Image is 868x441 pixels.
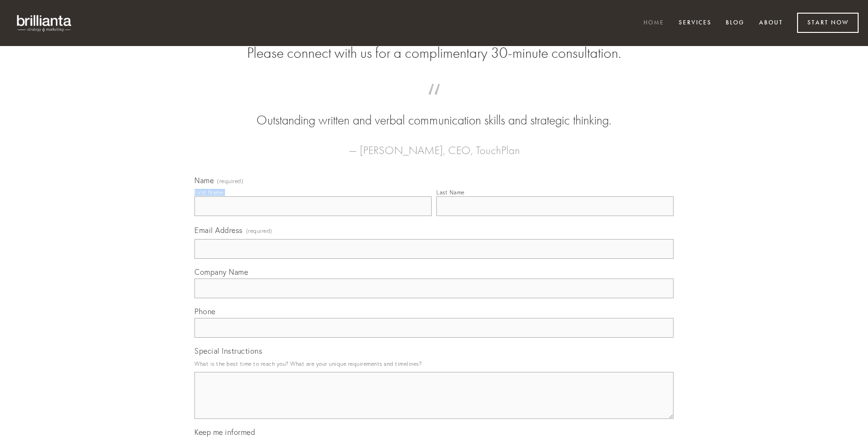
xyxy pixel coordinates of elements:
[217,178,243,184] span: (required)
[209,130,659,160] figcaption: — [PERSON_NAME], CEO, TouchPlan
[9,9,80,37] img: brillianta - research, strategy, marketing
[194,357,674,370] p: What is the best time to reach you? What are your unique requirements and timelines?
[194,44,674,62] h2: Please connect with us for a complimentary 30-minute consultation.
[753,15,789,31] a: About
[637,15,670,31] a: Home
[720,15,751,31] a: Blog
[797,13,859,33] a: Start Now
[194,346,262,356] span: Special Instructions
[194,189,223,196] div: First Name
[194,307,216,316] span: Phone
[209,93,659,130] blockquote: Outstanding written and verbal communication skills and strategic thinking.
[209,93,659,111] span: “
[246,224,272,237] span: (required)
[194,427,255,437] span: Keep me informed
[436,189,465,196] div: Last Name
[194,225,243,235] span: Email Address
[194,176,214,185] span: Name
[194,267,248,277] span: Company Name
[673,15,718,31] a: Services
